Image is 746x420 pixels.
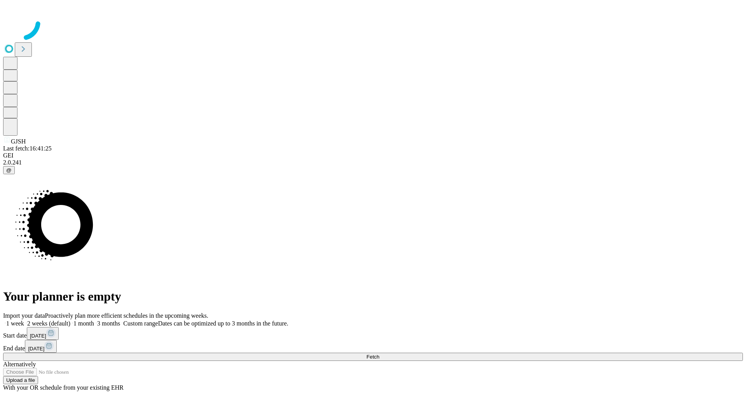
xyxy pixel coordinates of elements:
[11,138,26,145] span: GJSH
[3,327,743,340] div: Start date
[158,320,288,327] span: Dates can be optimized up to 3 months in the future.
[97,320,120,327] span: 3 months
[366,354,379,360] span: Fetch
[73,320,94,327] span: 1 month
[3,312,45,319] span: Import your data
[3,353,743,361] button: Fetch
[3,384,124,391] span: With your OR schedule from your existing EHR
[3,289,743,304] h1: Your planner is empty
[3,361,36,367] span: Alternatively
[3,145,52,152] span: Last fetch: 16:41:25
[3,340,743,353] div: End date
[45,312,208,319] span: Proactively plan more efficient schedules in the upcoming weeks.
[3,376,38,384] button: Upload a file
[3,152,743,159] div: GEI
[3,159,743,166] div: 2.0.241
[123,320,158,327] span: Custom range
[28,346,44,352] span: [DATE]
[27,327,59,340] button: [DATE]
[3,166,15,174] button: @
[30,333,46,339] span: [DATE]
[6,320,24,327] span: 1 week
[27,320,70,327] span: 2 weeks (default)
[25,340,57,353] button: [DATE]
[6,167,12,173] span: @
